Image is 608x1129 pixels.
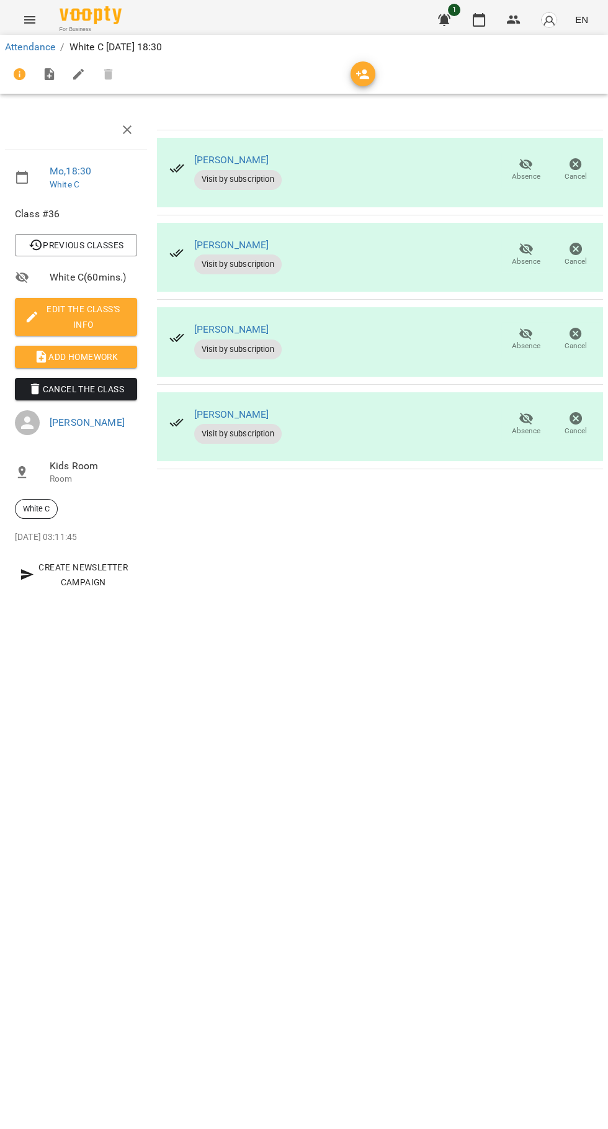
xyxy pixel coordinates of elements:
span: Add Homework [25,349,127,364]
span: Visit by subscription [194,344,282,355]
span: Visit by subscription [194,174,282,185]
span: Cancel [565,426,587,436]
span: Absence [512,256,540,267]
span: Visit by subscription [194,259,282,270]
li: / [60,40,64,55]
span: Class #36 [15,207,137,222]
button: Add Homework [15,346,137,368]
button: EN [570,8,593,31]
span: Cancel [565,256,587,267]
p: White C [DATE] 18:30 [69,40,163,55]
span: White C [16,503,57,515]
img: Voopty Logo [60,6,122,24]
span: Kids Room [50,459,137,474]
span: Cancel the class [25,382,127,397]
button: Previous Classes [15,234,137,256]
button: Absence [501,322,551,357]
a: [PERSON_NAME] [194,239,269,251]
img: avatar_s.png [540,11,558,29]
a: Attendance [5,41,55,53]
span: White C ( 60 mins. ) [50,270,137,285]
p: Room [50,473,137,485]
span: Absence [512,171,540,182]
button: Cancel [551,237,601,272]
span: 1 [448,4,460,16]
span: For Business [60,25,122,34]
span: Absence [512,426,540,436]
button: Edit the class's Info [15,298,137,335]
button: Create Newsletter Campaign [15,556,137,593]
a: [PERSON_NAME] [194,408,269,420]
span: Cancel [565,171,587,182]
span: Visit by subscription [194,428,282,439]
button: Cancel [551,322,601,357]
button: Absence [501,237,551,272]
span: Cancel [565,341,587,351]
button: Menu [15,5,45,35]
span: Create Newsletter Campaign [20,560,132,590]
a: White C [50,179,79,189]
button: Cancel [551,153,601,187]
span: EN [575,13,588,26]
span: Previous Classes [25,238,127,253]
button: Cancel the class [15,378,137,400]
button: Cancel [551,407,601,442]
button: Absence [501,407,551,442]
a: [PERSON_NAME] [194,323,269,335]
nav: breadcrumb [5,40,603,55]
div: White C [15,499,58,519]
a: [PERSON_NAME] [194,154,269,166]
a: [PERSON_NAME] [50,416,125,428]
span: Edit the class's Info [25,302,127,331]
p: [DATE] 03:11:45 [15,531,137,544]
button: Absence [501,153,551,187]
span: Absence [512,341,540,351]
a: Mo , 18:30 [50,165,91,177]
